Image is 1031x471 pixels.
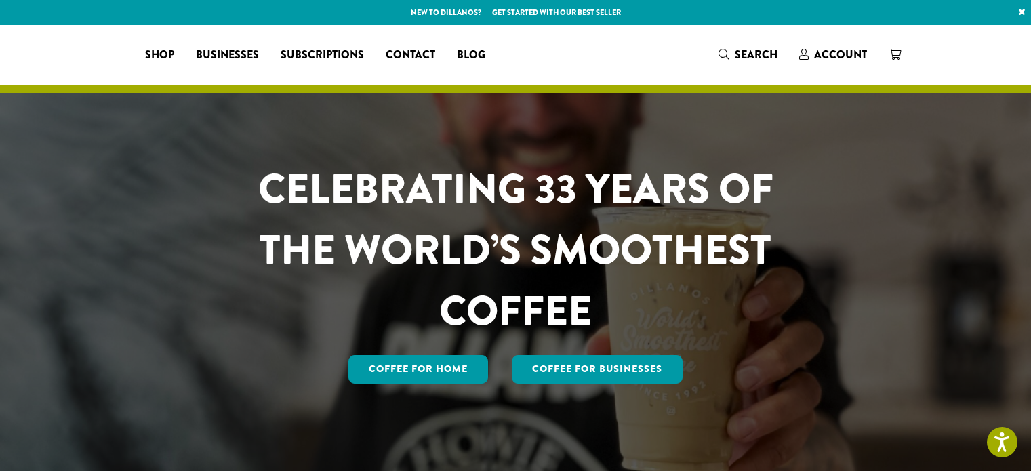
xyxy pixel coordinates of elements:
[492,7,621,18] a: Get started with our best seller
[386,47,435,64] span: Contact
[196,47,259,64] span: Businesses
[348,355,488,384] a: Coffee for Home
[281,47,364,64] span: Subscriptions
[457,47,485,64] span: Blog
[512,355,683,384] a: Coffee For Businesses
[814,47,867,62] span: Account
[134,44,185,66] a: Shop
[145,47,174,64] span: Shop
[708,43,788,66] a: Search
[218,159,813,342] h1: CELEBRATING 33 YEARS OF THE WORLD’S SMOOTHEST COFFEE
[735,47,777,62] span: Search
